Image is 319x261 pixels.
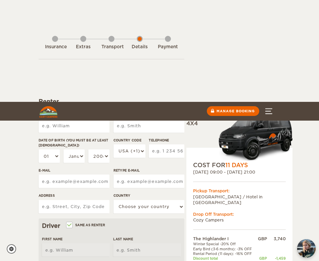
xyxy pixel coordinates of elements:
[207,106,259,116] a: Manage booking
[67,223,71,228] input: Same as renter
[113,168,184,173] label: Retype E-mail
[149,144,184,158] input: e.g. 1 234 567 890
[193,188,286,194] div: Pickup Transport:
[113,237,181,242] label: Last Name
[113,193,184,198] label: Country
[193,217,286,223] td: Cozy Campers
[113,243,181,257] input: e.g. Smith
[256,236,267,242] div: GBP
[67,222,105,228] label: Same as renter
[7,244,20,254] a: Cookie settings
[73,44,93,50] div: Extras
[186,101,271,112] div: The Highlander I
[193,211,286,217] div: Drop Off Transport:
[39,175,109,188] input: e.g. example@example.com
[186,112,292,161] div: Automatic 4x4
[113,138,145,143] label: Country Code
[267,256,286,261] div: -1,459
[42,243,110,257] input: e.g. William
[130,44,150,50] div: Details
[297,239,316,258] button: chat-button
[101,44,122,50] div: Transport
[193,169,286,175] div: [DATE] 09:00 - [DATE] 21:00
[297,239,316,258] img: Freyja at Cozy Campers
[158,44,178,50] div: Payment
[256,256,267,261] div: GBP
[257,102,280,121] button: Menu
[39,106,57,118] img: Cozy Campers
[39,138,109,148] label: Date of birth (You must be at least [DEMOGRAPHIC_DATA])
[193,247,256,251] td: Early Bird (3-6 months): -3% OFF
[39,193,109,198] label: Address
[267,236,286,242] div: 3,740
[225,162,248,169] span: 11 Days
[39,97,184,106] div: Renter
[193,242,256,246] td: Winter Special -20% Off
[193,251,256,256] td: Rental Period (11 days): -16% OFF
[113,119,184,133] input: e.g. Smith
[39,119,109,133] input: e.g. William
[39,168,109,173] label: E-mail
[193,256,256,261] td: Discount total
[113,175,184,188] input: e.g. example@example.com
[149,138,184,143] label: Telephone
[193,236,256,242] td: The Highlander I
[213,114,292,161] img: Cozy-3.png
[193,194,286,205] td: [GEOGRAPHIC_DATA] / Hotel in [GEOGRAPHIC_DATA]
[42,222,181,230] div: Driver
[193,161,286,169] div: COST FOR
[45,44,65,50] div: Insurance
[39,200,109,213] input: e.g. Street, City, Zip Code
[42,237,110,242] label: First Name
